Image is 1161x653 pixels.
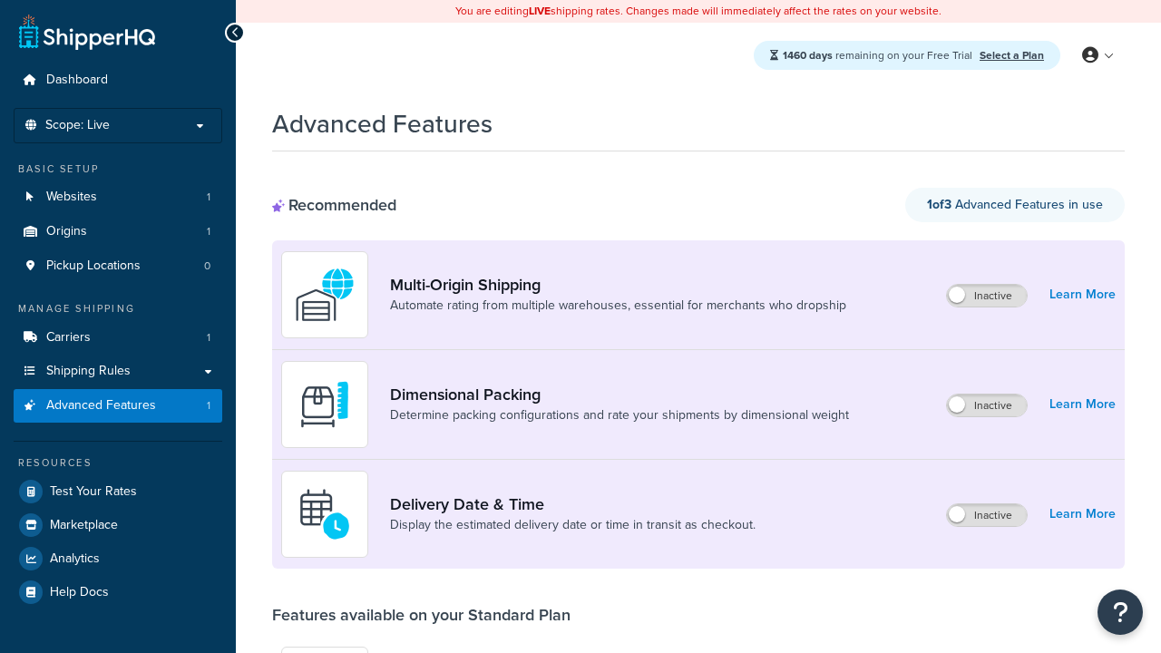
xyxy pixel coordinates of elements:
[272,605,571,625] div: Features available on your Standard Plan
[14,215,222,249] li: Origins
[783,47,833,63] strong: 1460 days
[390,297,846,315] a: Automate rating from multiple warehouses, essential for merchants who dropship
[204,258,210,274] span: 0
[207,190,210,205] span: 1
[14,249,222,283] li: Pickup Locations
[50,518,118,533] span: Marketplace
[46,190,97,205] span: Websites
[927,195,951,214] strong: 1 of 3
[390,385,849,404] a: Dimensional Packing
[390,406,849,424] a: Determine packing configurations and rate your shipments by dimensional weight
[14,249,222,283] a: Pickup Locations0
[14,389,222,423] a: Advanced Features1
[390,494,756,514] a: Delivery Date & Time
[207,224,210,239] span: 1
[46,224,87,239] span: Origins
[14,576,222,609] a: Help Docs
[207,398,210,414] span: 1
[14,301,222,317] div: Manage Shipping
[50,551,100,567] span: Analytics
[390,275,846,295] a: Multi-Origin Shipping
[947,285,1027,307] label: Inactive
[14,321,222,355] li: Carriers
[272,106,493,141] h1: Advanced Features
[14,475,222,508] a: Test Your Rates
[272,195,396,215] div: Recommended
[1049,392,1116,417] a: Learn More
[14,321,222,355] a: Carriers1
[1049,502,1116,527] a: Learn More
[390,516,756,534] a: Display the estimated delivery date or time in transit as checkout.
[46,258,141,274] span: Pickup Locations
[14,509,222,541] a: Marketplace
[46,330,91,346] span: Carriers
[947,395,1027,416] label: Inactive
[1049,282,1116,307] a: Learn More
[14,355,222,388] a: Shipping Rules
[947,504,1027,526] label: Inactive
[14,215,222,249] a: Origins1
[14,180,222,214] li: Websites
[14,63,222,97] a: Dashboard
[927,195,1103,214] span: Advanced Features in use
[1098,590,1143,635] button: Open Resource Center
[293,263,356,326] img: WatD5o0RtDAAAAAElFTkSuQmCC
[50,484,137,500] span: Test Your Rates
[46,364,131,379] span: Shipping Rules
[529,3,551,19] b: LIVE
[207,330,210,346] span: 1
[14,161,222,177] div: Basic Setup
[14,455,222,471] div: Resources
[783,47,975,63] span: remaining on your Free Trial
[14,389,222,423] li: Advanced Features
[293,373,356,436] img: DTVBYsAAAAAASUVORK5CYII=
[14,180,222,214] a: Websites1
[293,482,356,546] img: gfkeb5ejjkALwAAAABJRU5ErkJggg==
[46,398,156,414] span: Advanced Features
[46,73,108,88] span: Dashboard
[14,542,222,575] a: Analytics
[45,118,110,133] span: Scope: Live
[50,585,109,600] span: Help Docs
[980,47,1044,63] a: Select a Plan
